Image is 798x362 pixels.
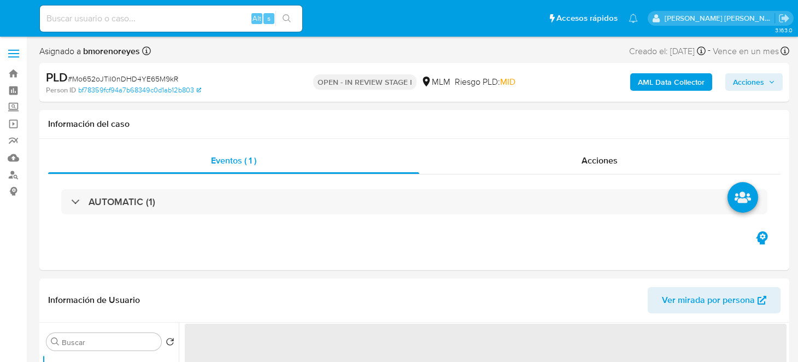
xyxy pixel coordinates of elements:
h1: Información de Usuario [48,295,140,306]
a: Salir [778,13,790,24]
button: Ver mirada por persona [648,287,781,313]
span: Alt [253,13,261,24]
button: AML Data Collector [630,73,712,91]
span: MID [500,75,515,88]
a: bf78359fcf94a7b68349c0d1ab12b803 [78,85,201,95]
span: Acciones [733,73,764,91]
h3: AUTOMATIC (1) [89,196,155,208]
b: AML Data Collector [638,73,705,91]
div: MLM [421,76,450,88]
div: Creado el: [DATE] [629,44,706,59]
button: search-icon [275,11,298,26]
p: brenda.morenoreyes@mercadolibre.com.mx [665,13,775,24]
button: Volver al orden por defecto [166,337,174,349]
span: Asignado a [39,45,140,57]
span: Vence en un mes [713,45,779,57]
b: bmorenoreyes [81,45,140,57]
span: Eventos ( 1 ) [211,154,256,167]
p: OPEN - IN REVIEW STAGE I [313,74,416,90]
span: Riesgo PLD: [455,76,515,88]
b: Person ID [46,85,76,95]
h1: Información del caso [48,119,781,130]
button: Buscar [51,337,60,346]
span: Ver mirada por persona [662,287,755,313]
input: Buscar usuario o caso... [40,11,302,26]
span: - [708,44,711,59]
span: # Mo652oJTil0nDHD4YE65M9kR [68,73,178,84]
span: Acciones [582,154,618,167]
b: PLD [46,68,68,86]
div: AUTOMATIC (1) [61,189,767,214]
span: s [267,13,271,24]
button: Acciones [725,73,783,91]
input: Buscar [62,337,157,347]
span: Accesos rápidos [556,13,618,24]
a: Notificaciones [629,14,638,23]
